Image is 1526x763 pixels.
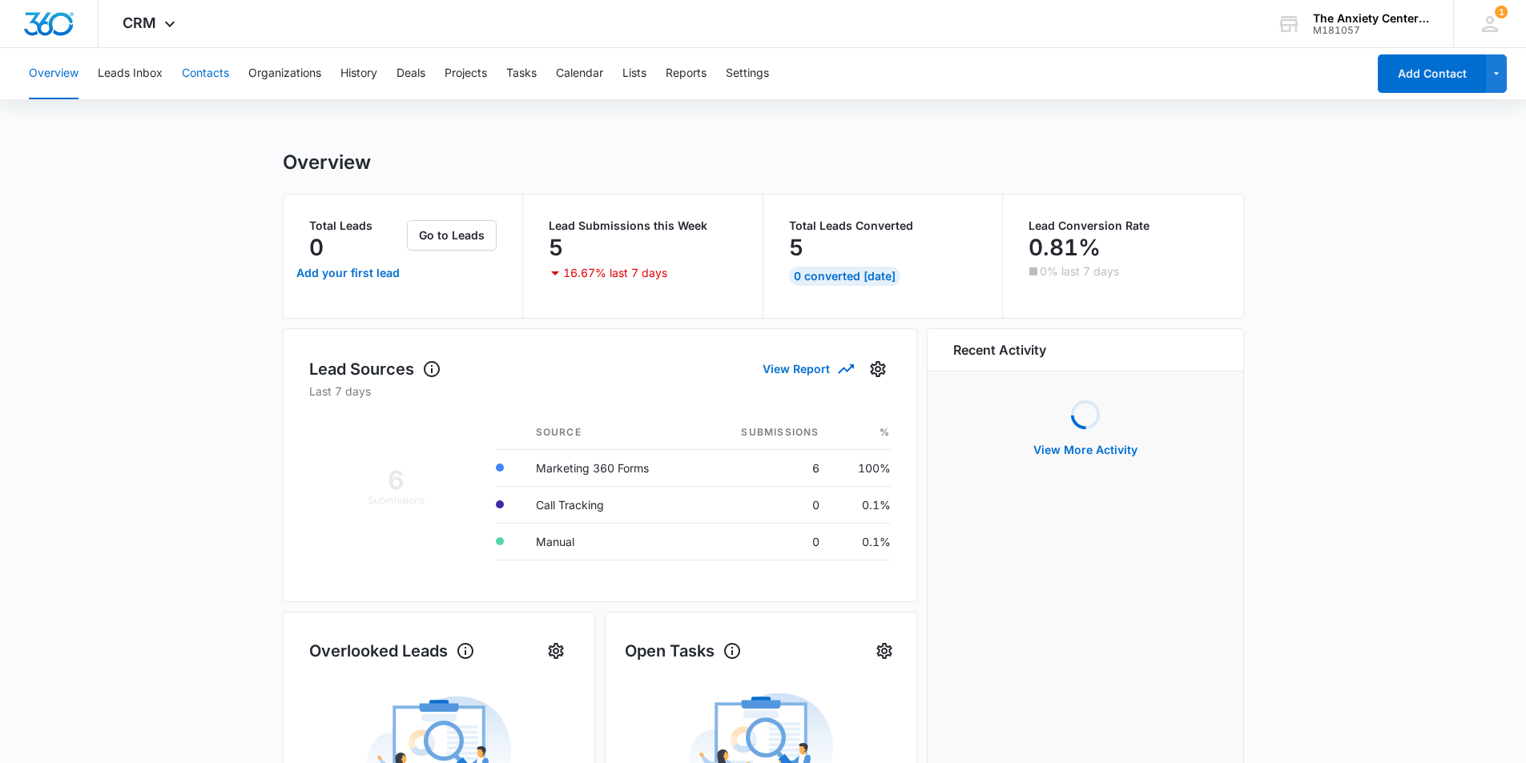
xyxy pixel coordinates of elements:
[523,416,700,450] th: Source
[789,267,900,286] div: 0 Converted [DATE]
[523,449,700,486] td: Marketing 360 Forms
[726,48,769,99] button: Settings
[622,48,646,99] button: Lists
[700,486,832,523] td: 0
[309,220,405,231] p: Total Leads
[123,14,156,31] span: CRM
[283,151,371,175] h1: Overview
[309,639,475,663] h1: Overlooked Leads
[98,48,163,99] button: Leads Inbox
[182,48,229,99] button: Contacts
[523,523,700,560] td: Manual
[865,356,891,382] button: Settings
[248,48,321,99] button: Organizations
[1017,431,1154,469] button: View More Activity
[309,383,891,400] p: Last 7 days
[789,220,977,231] p: Total Leads Converted
[1495,6,1508,18] div: notifications count
[832,523,891,560] td: 0.1%
[1029,220,1218,231] p: Lead Conversion Rate
[1313,12,1430,25] div: account name
[340,48,377,99] button: History
[29,48,79,99] button: Overview
[953,340,1046,359] h6: Recent Activity
[1378,54,1486,93] button: Add Contact
[625,639,742,663] h1: Open Tasks
[666,48,707,99] button: Reports
[549,235,563,260] p: 5
[832,449,891,486] td: 100%
[832,416,891,450] th: %
[872,638,897,664] button: Settings
[700,523,832,560] td: 0
[1495,6,1508,18] span: 1
[309,357,441,381] h1: Lead Sources
[1313,25,1430,36] div: account id
[789,235,803,260] p: 5
[700,449,832,486] td: 6
[1029,235,1101,260] p: 0.81%
[556,48,603,99] button: Calendar
[445,48,487,99] button: Projects
[293,254,405,292] a: Add your first lead
[407,228,497,242] a: Go to Leads
[397,48,425,99] button: Deals
[309,235,324,260] p: 0
[523,486,700,523] td: Call Tracking
[506,48,537,99] button: Tasks
[563,267,667,279] p: 16.67% last 7 days
[543,638,569,664] button: Settings
[1040,266,1119,277] p: 0% last 7 days
[549,220,737,231] p: Lead Submissions this Week
[407,220,497,251] button: Go to Leads
[832,486,891,523] td: 0.1%
[700,416,832,450] th: Submissions
[763,355,852,383] button: View Report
